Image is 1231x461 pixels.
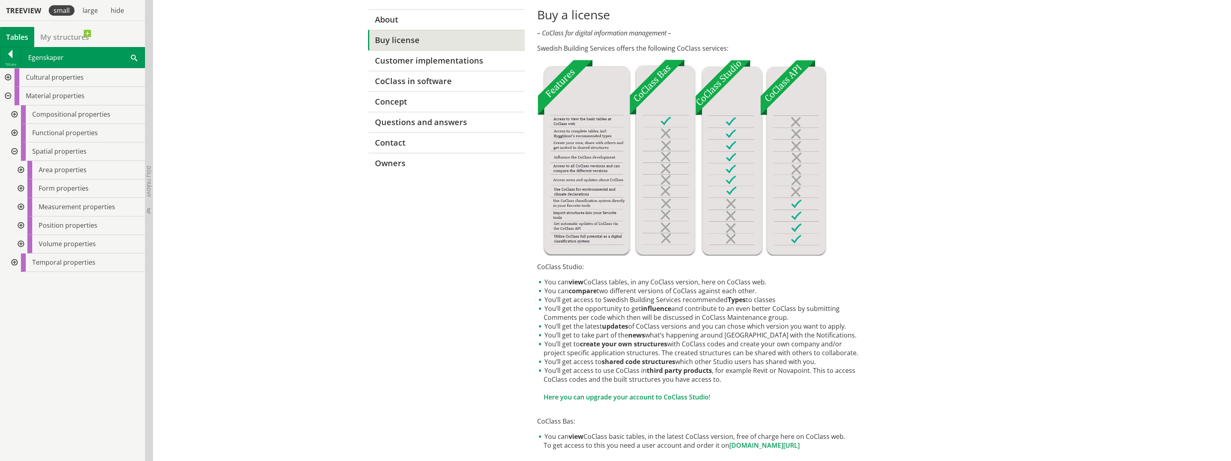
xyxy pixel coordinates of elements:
a: Questions and answers [368,112,525,132]
span: Sök i tabellen [131,53,137,62]
a: CoClass in software [368,71,525,91]
strong: create your own structures [580,340,667,348]
em: – CoClass for digital information management – [537,29,671,37]
span: Volume properties [39,239,96,248]
span: Material properties [26,91,85,100]
strong: view [569,432,583,441]
span: Cultural properties [26,73,84,82]
a: My structures [34,27,95,47]
li: You’ll get to with CoClass codes and create your own company and/or project specific application ... [537,340,863,357]
a: Contact [368,132,525,153]
div: Tillbaka [0,61,21,68]
img: Tjnster-Tabell_CoClassBas-Studio-API-ENG2022-12-22.jpg [537,59,827,256]
span: Form properties [39,184,89,193]
strong: third party products [647,366,712,375]
strong: compare [569,286,597,295]
strong: influence [641,304,671,313]
li: You can two different versions of CoClass against each other. [537,286,863,295]
span: Temporal properties [32,258,95,267]
li: You can CoClass tables, in any CoClass version, here on CoClass web. [537,278,863,286]
h1: Buy a license [537,8,863,22]
a: [DOMAIN_NAME][URL] [729,441,800,450]
a: Here you can upgrade your account to CoClass Studio [544,393,709,401]
strong: view [569,278,583,286]
strong: news [628,331,645,340]
a: Owners [368,153,525,173]
span: Area properties [39,165,87,174]
span: Measurement properties [39,202,115,211]
li: You can CoClass basic tables, in the latest CoClass version, free of charge here on CoClass web. ... [537,432,863,450]
span: Spatial properties [32,147,87,156]
li: You’ll get the latest of CoClass versions and you can chose which version you want to apply. [537,322,863,331]
a: Customer implementations [368,50,525,71]
li: You’ll get access to which other Studio users has shared with you. [537,357,863,366]
div: Egenskaper [21,47,145,68]
a: Concept [368,91,525,112]
strong: shared code structures [602,357,675,366]
strong: Types [728,295,746,304]
strong: updates [602,322,628,331]
a: Buy license [368,30,525,50]
span: Dölj trädvy [145,166,152,197]
span: Position properties [39,221,97,230]
li: You’ll get access to Swedish Building Services recommended to classes [537,295,863,304]
p: CoClass Studio: [537,262,863,271]
a: About [368,9,525,30]
span: Functional properties [32,128,98,137]
p: Swedish Building Services offers the following CoClass services: [537,44,863,53]
div: small [49,5,74,16]
span: Compositional properties [32,110,110,119]
div: hide [106,5,129,16]
li: You’ll get to take part of the what’s happening around [GEOGRAPHIC_DATA] with the Notifications. [537,331,863,340]
li: You’ll get access to use CoClass in , for example Revit or Novapoint. This to access CoClass code... [537,366,863,401]
li: You’ll get the opportunity to get and contribute to an even better CoClass by submitting Comments... [537,304,863,322]
div: large [78,5,103,16]
div: Treeview [2,6,46,15]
